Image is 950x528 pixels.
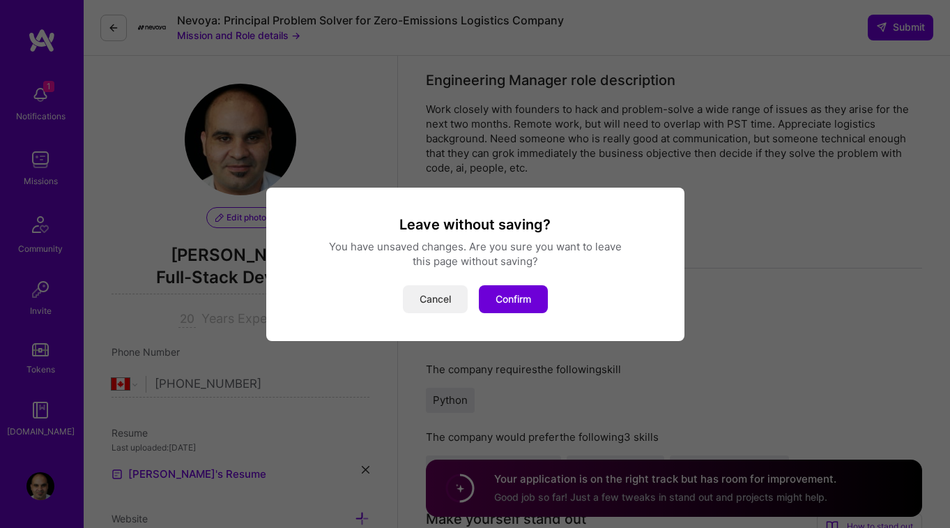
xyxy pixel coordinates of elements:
[283,239,668,254] div: You have unsaved changes. Are you sure you want to leave
[266,188,684,341] div: modal
[283,216,668,234] h3: Leave without saving?
[479,285,548,313] button: Confirm
[283,254,668,269] div: this page without saving?
[403,285,468,313] button: Cancel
